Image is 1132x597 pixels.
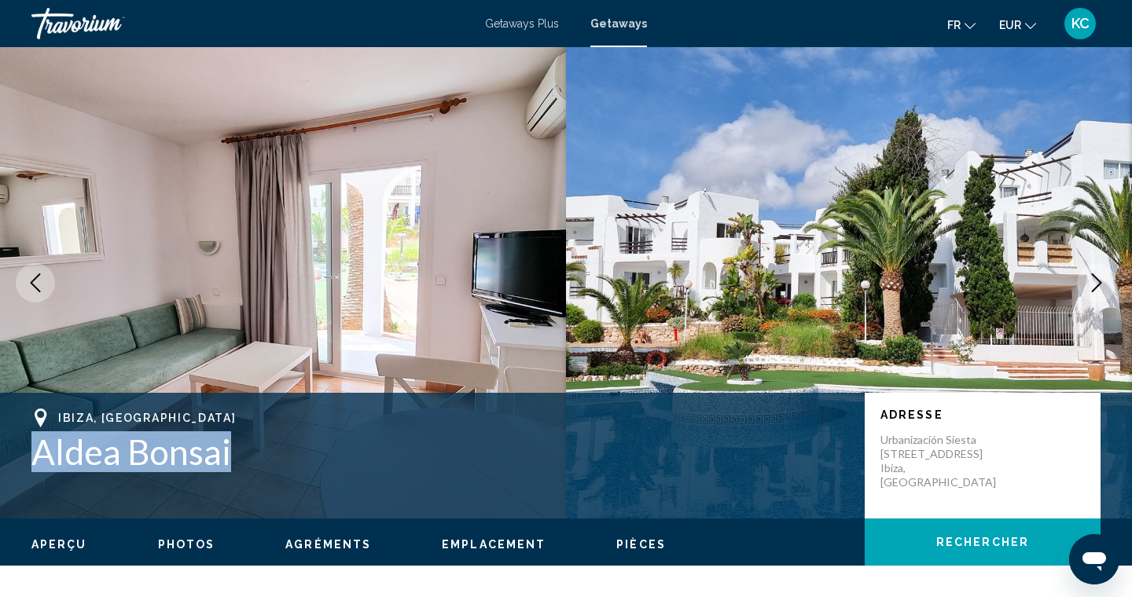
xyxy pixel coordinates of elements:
[616,538,666,551] span: Pièces
[31,537,87,551] button: Aperçu
[880,408,1085,421] p: Adresse
[31,8,469,39] a: Travorium
[16,263,55,302] button: Previous image
[442,538,546,551] span: Emplacement
[158,537,215,551] button: Photos
[947,13,976,36] button: Change language
[865,518,1101,566] button: Rechercher
[936,537,1029,549] span: Rechercher
[1069,534,1119,584] iframe: Bouton de lancement de la fenêtre de messagerie
[1077,263,1116,302] button: Next image
[999,19,1021,31] span: EUR
[616,537,666,551] button: Pièces
[58,412,236,424] span: Ibiza, [GEOGRAPHIC_DATA]
[880,433,1006,489] p: Urbanización Siesta [STREET_ADDRESS] Ibiza, [GEOGRAPHIC_DATA]
[442,537,546,551] button: Emplacement
[31,431,849,472] h1: Aldea Bonsai
[31,538,87,551] span: Aperçu
[285,537,371,551] button: Agréments
[1071,16,1090,31] span: KC
[1060,7,1101,40] button: User Menu
[485,17,559,30] a: Getaways Plus
[947,19,961,31] span: fr
[285,538,371,551] span: Agréments
[590,17,647,30] a: Getaways
[158,538,215,551] span: Photos
[999,13,1036,36] button: Change currency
